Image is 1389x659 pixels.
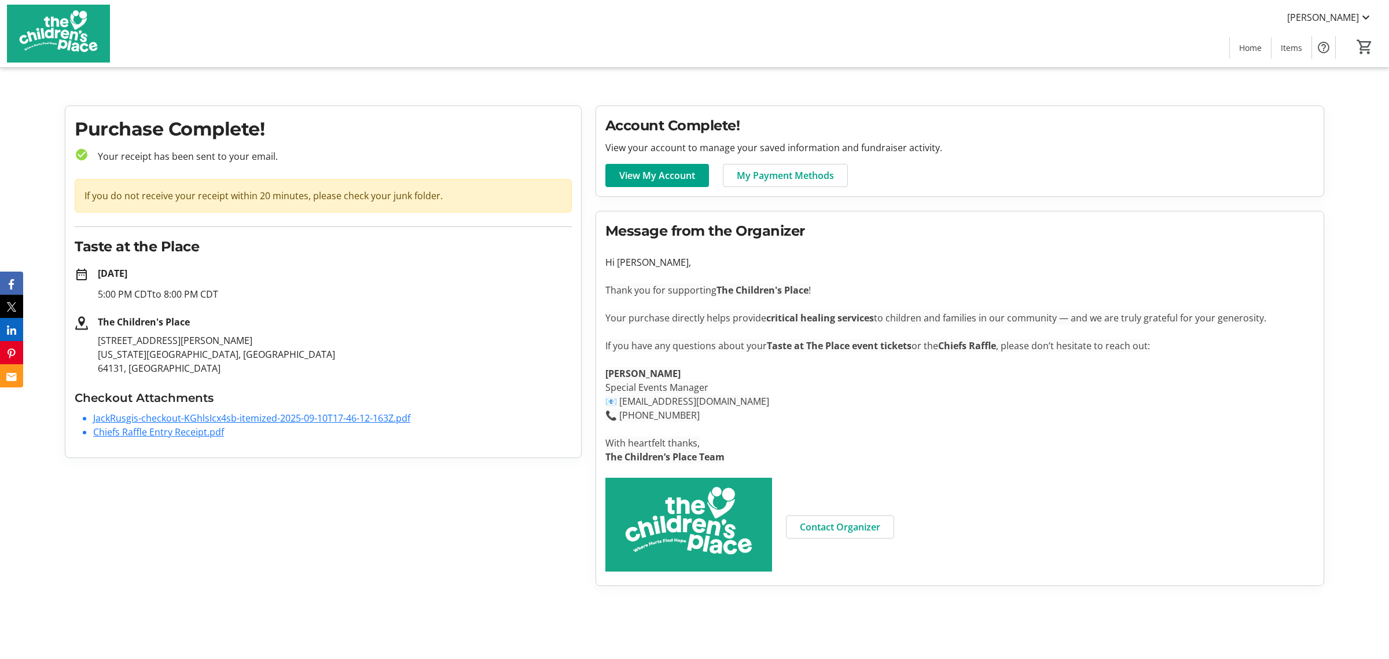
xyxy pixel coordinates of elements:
img: The Children's Place logo [605,478,772,572]
img: The Children's Place's Logo [7,5,110,63]
a: Home [1230,37,1271,58]
a: My Payment Methods [723,164,848,187]
span: Contact Organizer [800,520,880,534]
p: [STREET_ADDRESS][PERSON_NAME] [US_STATE][GEOGRAPHIC_DATA], [GEOGRAPHIC_DATA] 64131, [GEOGRAPHIC_D... [98,334,572,375]
button: Help [1312,36,1335,59]
strong: The Children’s Place Team [605,451,725,463]
span: Thank you for supporting [605,284,716,296]
p: Your receipt has been sent to your email. [89,149,572,163]
mat-icon: check_circle [75,148,89,162]
strong: The Children's Place [716,284,809,296]
p: Hi [PERSON_NAME], [605,255,1314,269]
a: JackRusgis-checkout-KGhlsIcx4sb-itemized-2025-09-10T17-46-12-163Z.pdf [93,412,410,424]
p: 5:00 PM CDT to 8:00 PM CDT [98,287,572,301]
strong: [DATE] [98,267,127,280]
span: Special Events Manager [605,381,708,394]
span: or the [912,339,938,352]
span: Home [1239,42,1262,54]
span: If you have any questions about your [605,339,767,352]
span: , please don’t hesitate to reach out: [996,339,1150,352]
strong: critical healing services [766,312,874,324]
span: With heartfelt thanks, [605,437,700,449]
span: to children and families in our community — and we are truly grateful for your generosity. [874,312,1266,324]
mat-icon: date_range [75,268,89,281]
a: Contact Organizer [786,515,894,539]
a: View My Account [605,164,709,187]
button: Cart [1354,36,1375,57]
span: Items [1281,42,1302,54]
div: If you do not receive your receipt within 20 minutes, please check your junk folder. [75,179,572,213]
h2: Account Complete! [605,115,1314,136]
button: [PERSON_NAME] [1278,8,1382,27]
span: My Payment Methods [737,169,834,182]
span: ! [809,284,811,296]
h2: Taste at the Place [75,236,572,257]
h3: Checkout Attachments [75,389,572,407]
span: 📧 [EMAIL_ADDRESS][DOMAIN_NAME] [605,395,769,408]
h1: Purchase Complete! [75,115,572,143]
h2: Message from the Organizer [605,221,1314,241]
strong: The Children's Place [98,316,190,328]
span: 📞 [PHONE_NUMBER] [605,409,700,422]
span: Your purchase directly helps provide [605,312,766,324]
a: Chiefs Raffle Entry Receipt.pdf [93,426,224,438]
span: [PERSON_NAME] [1287,10,1359,24]
strong: Chiefs Raffle [938,339,996,352]
strong: Taste at The Place event tickets [767,339,912,352]
span: View My Account [619,169,695,182]
a: Items [1272,37,1311,58]
p: View your account to manage your saved information and fundraiser activity. [605,141,1314,155]
strong: [PERSON_NAME] [605,367,681,380]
